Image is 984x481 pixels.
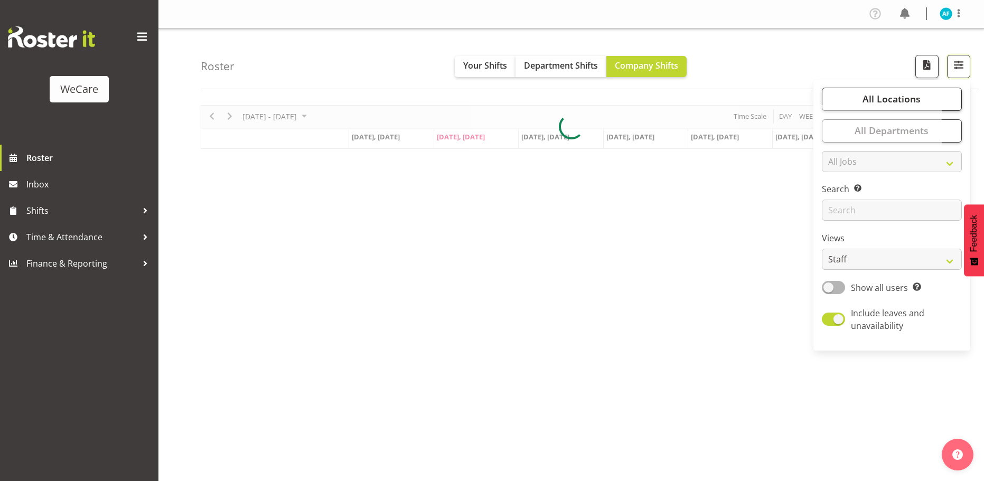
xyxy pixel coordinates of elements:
[822,200,962,221] input: Search
[463,60,507,71] span: Your Shifts
[940,7,952,20] img: alex-ferguson10997.jpg
[822,232,962,244] label: Views
[60,81,98,97] div: WeCare
[952,449,963,460] img: help-xxl-2.png
[822,183,962,195] label: Search
[947,55,970,78] button: Filter Shifts
[863,92,921,105] span: All Locations
[26,229,137,245] span: Time & Attendance
[26,176,153,192] span: Inbox
[26,150,153,166] span: Roster
[516,56,606,77] button: Department Shifts
[969,215,979,252] span: Feedback
[964,204,984,276] button: Feedback - Show survey
[615,60,678,71] span: Company Shifts
[201,60,235,72] h4: Roster
[822,88,962,111] button: All Locations
[455,56,516,77] button: Your Shifts
[606,56,687,77] button: Company Shifts
[915,55,939,78] button: Download a PDF of the roster according to the set date range.
[26,203,137,219] span: Shifts
[851,307,924,332] span: Include leaves and unavailability
[524,60,598,71] span: Department Shifts
[851,282,908,294] span: Show all users
[26,256,137,271] span: Finance & Reporting
[8,26,95,48] img: Rosterit website logo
